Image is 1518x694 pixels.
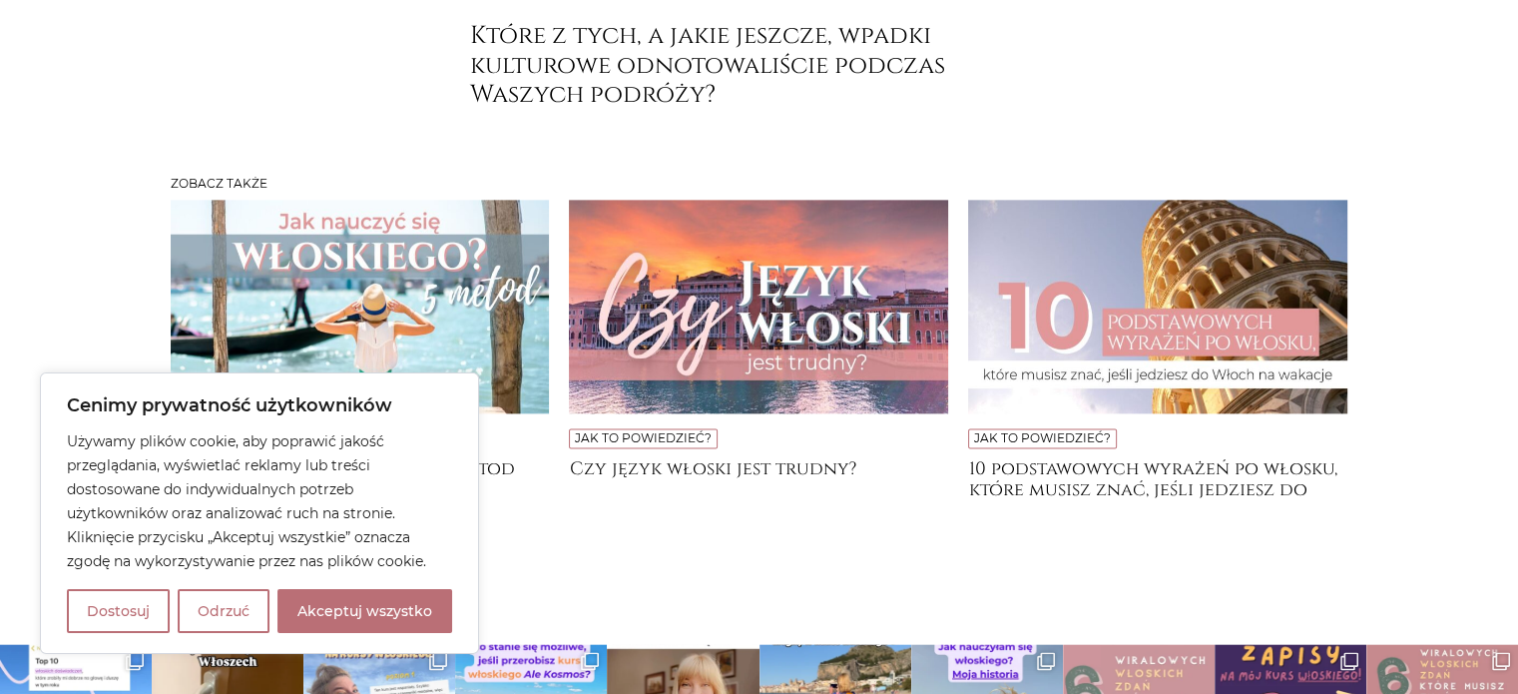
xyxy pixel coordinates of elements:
a: Jak to powiedzieć? [974,430,1111,445]
svg: Clone [1340,652,1358,670]
button: Akceptuj wszystko [277,589,452,633]
h3: Które z tych, a jakie jeszcze, wpadki kulturowe odnotowaliście podczas Waszych podróży? [470,21,1049,109]
svg: Clone [429,652,447,670]
svg: Clone [1492,652,1510,670]
p: Cenimy prywatność użytkowników [67,393,452,417]
svg: Clone [126,652,144,670]
button: Odrzuć [178,589,269,633]
a: Jak to powiedzieć? [575,430,712,445]
p: Używamy plików cookie, aby poprawić jakość przeglądania, wyświetlać reklamy lub treści dostosowan... [67,429,452,573]
h3: Zobacz także [171,177,1348,191]
svg: Clone [1037,652,1055,670]
button: Dostosuj [67,589,170,633]
svg: Clone [581,652,599,670]
a: Czy język włoski jest trudny? [569,458,948,498]
a: 10 podstawowych wyrażeń po włosku, które musisz znać, jeśli jedziesz do [GEOGRAPHIC_DATA] na wakacje [968,458,1347,498]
